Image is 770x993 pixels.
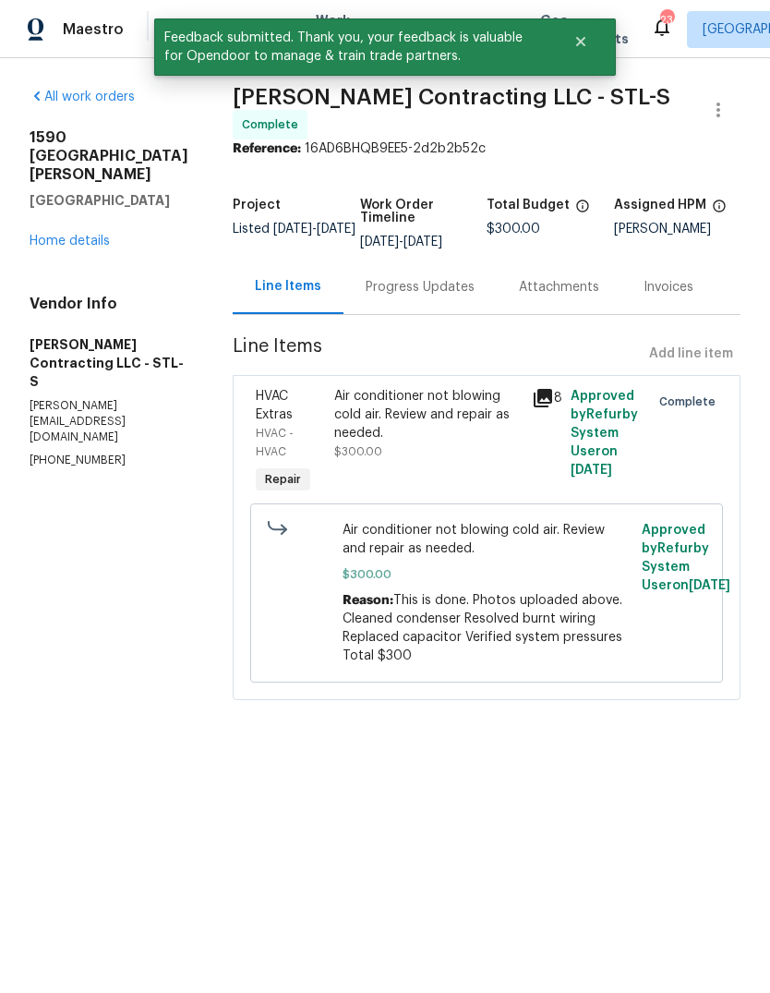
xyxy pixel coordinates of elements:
span: $300.00 [487,223,540,236]
div: 16AD6BHQB9EE5-2d2b2b52c [233,139,740,158]
span: Approved by Refurby System User on [571,390,638,477]
span: Complete [242,115,306,134]
p: [PHONE_NUMBER] [30,453,188,468]
div: Invoices [644,278,693,297]
span: Air conditioner not blowing cold air. Review and repair as needed. [343,521,631,558]
div: Progress Updates [366,278,475,297]
b: Reference: [233,142,301,155]
span: Maestro [63,20,124,39]
a: All work orders [30,91,135,103]
div: [PERSON_NAME] [614,223,741,236]
span: $300.00 [334,446,382,457]
span: Reason: [343,594,393,607]
h5: [PERSON_NAME] Contracting LLC - STL-S [30,335,188,391]
h5: [GEOGRAPHIC_DATA] [30,191,188,210]
span: The total cost of line items that have been proposed by Opendoor. This sum includes line items th... [575,199,590,223]
h5: Project [233,199,281,212]
span: Repair [258,470,308,489]
span: - [360,236,442,248]
span: $300.00 [343,565,631,584]
span: [DATE] [403,236,442,248]
span: HVAC - HVAC [256,428,294,457]
span: This is done. Photos uploaded above. Cleaned condenser Resolved burnt wiring Replaced capacitor V... [343,594,622,662]
h5: Work Order Timeline [360,199,487,224]
span: Work Orders [316,11,363,48]
div: Attachments [519,278,599,297]
button: Close [550,23,611,60]
p: [PERSON_NAME][EMAIL_ADDRESS][DOMAIN_NAME] [30,398,188,445]
h2: 1590 [GEOGRAPHIC_DATA][PERSON_NAME] [30,128,188,184]
span: Complete [659,393,723,411]
span: [DATE] [273,223,312,236]
div: 23 [660,11,673,30]
span: [DATE] [360,236,399,248]
span: The hpm assigned to this work order. [712,199,727,223]
div: 8 [532,387,560,409]
span: Listed [233,223,355,236]
span: Geo Assignments [540,11,629,48]
h5: Assigned HPM [614,199,706,212]
div: Line Items [255,277,321,296]
span: [DATE] [317,223,355,236]
span: [DATE] [571,464,612,477]
span: [DATE] [689,579,730,592]
span: - [273,223,355,236]
div: Air conditioner not blowing cold air. Review and repair as needed. [334,387,520,442]
h4: Vendor Info [30,295,188,313]
span: Feedback submitted. Thank you, your feedback is valuable for Opendoor to manage & train trade par... [154,18,550,76]
span: [PERSON_NAME] Contracting LLC - STL-S [233,86,670,108]
span: Line Items [233,337,642,371]
span: HVAC Extras [256,390,293,421]
a: Home details [30,235,110,248]
span: Approved by Refurby System User on [642,524,730,592]
h5: Total Budget [487,199,570,212]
